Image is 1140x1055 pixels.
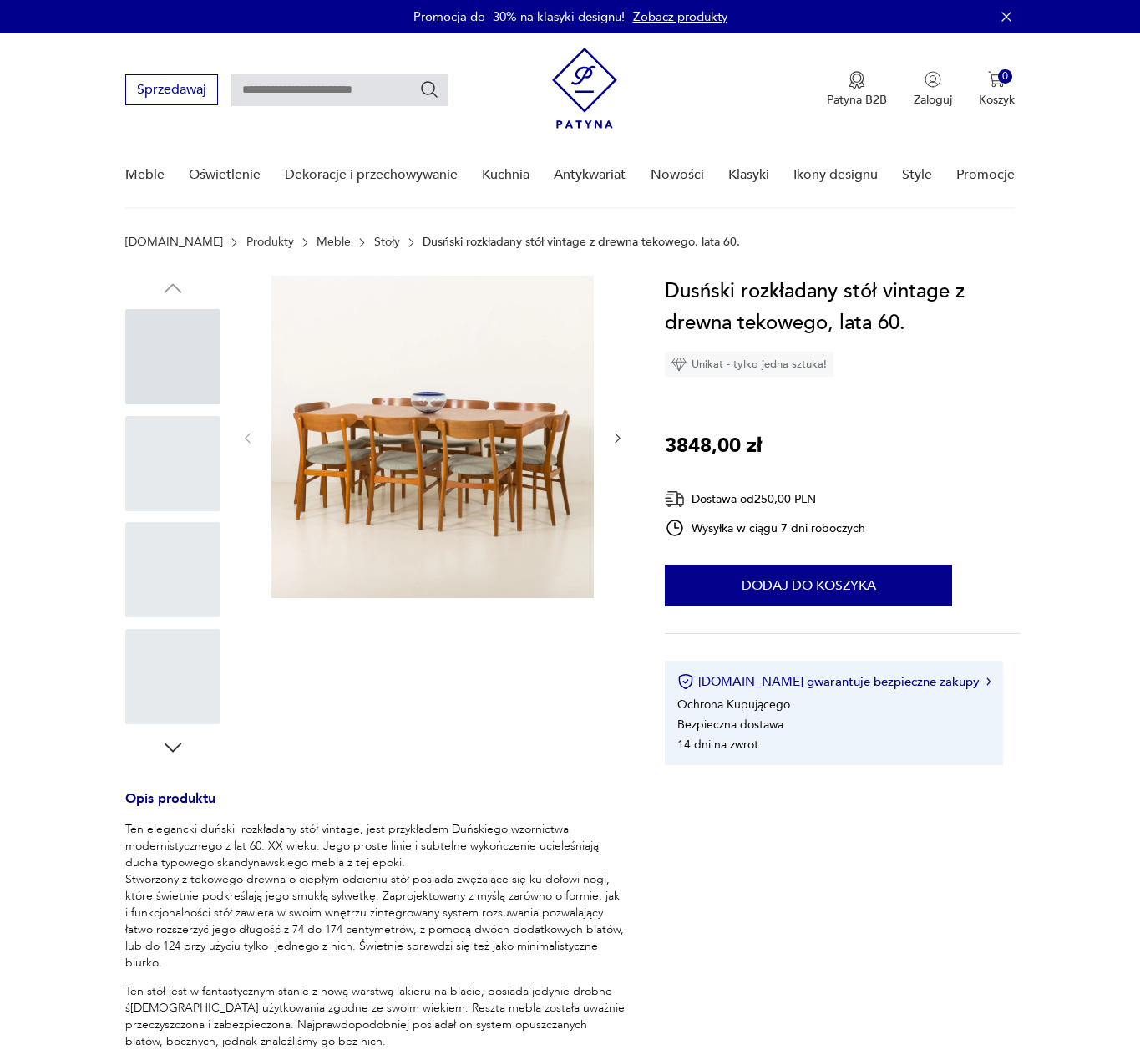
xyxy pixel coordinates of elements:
button: Szukaj [419,79,439,99]
img: Ikona strzałki w prawo [986,677,991,686]
p: 3848,00 zł [665,430,762,462]
a: [DOMAIN_NAME] [125,236,223,249]
p: Patyna B2B [827,92,887,108]
a: Stoły [374,236,400,249]
button: 0Koszyk [979,71,1015,108]
a: Meble [317,236,351,249]
p: Koszyk [979,92,1015,108]
li: 14 dni na zwrot [677,737,758,753]
img: Ikona medalu [849,71,865,89]
img: Zdjęcie produktu Dusński rozkładany stół vintage z drewna tekowego, lata 60. [271,276,594,598]
button: [DOMAIN_NAME] gwarantuje bezpieczne zakupy [677,673,991,690]
h1: Dusński rozkładany stół vintage z drewna tekowego, lata 60. [665,276,1021,339]
li: Bezpieczna dostawa [677,717,783,733]
div: Unikat - tylko jedna sztuka! [665,352,833,377]
button: Patyna B2B [827,71,887,108]
h3: Opis produktu [125,794,625,821]
a: Nowości [651,143,704,207]
div: Dostawa od 250,00 PLN [665,489,865,510]
a: Meble [125,143,165,207]
a: Style [902,143,932,207]
img: Patyna - sklep z meblami i dekoracjami vintage [552,48,617,129]
p: Ten stół jest w fantastycznym stanie z nową warstwą lakieru na blacie, posiada jedynie drobne ś[D... [125,983,625,1050]
a: Promocje [956,143,1015,207]
div: Wysyłka w ciągu 7 dni roboczych [665,518,865,538]
a: Oświetlenie [189,143,261,207]
img: Ikonka użytkownika [925,71,941,88]
button: Zaloguj [914,71,952,108]
p: Promocja do -30% na klasyki designu! [413,8,625,25]
img: Ikona koszyka [988,71,1005,88]
p: Dusński rozkładany stół vintage z drewna tekowego, lata 60. [423,236,740,249]
a: Ikony designu [793,143,878,207]
a: Antykwariat [554,143,626,207]
img: Ikona dostawy [665,489,685,510]
li: Ochrona Kupującego [677,697,790,713]
img: Ikona diamentu [671,357,687,372]
a: Produkty [246,236,294,249]
a: Dekoracje i przechowywanie [285,143,458,207]
a: Kuchnia [482,143,529,207]
img: Ikona certyfikatu [677,673,694,690]
button: Dodaj do koszyka [665,565,952,606]
button: Sprzedawaj [125,74,218,105]
a: Zobacz produkty [633,8,727,25]
p: Zaloguj [914,92,952,108]
p: Ten elegancki duński rozkładany stół vintage, jest przykładem Duńskiego wzornictwa modernistyczne... [125,821,625,971]
a: Ikona medaluPatyna B2B [827,71,887,108]
a: Sprzedawaj [125,85,218,97]
a: Klasyki [728,143,769,207]
div: 0 [998,69,1012,84]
